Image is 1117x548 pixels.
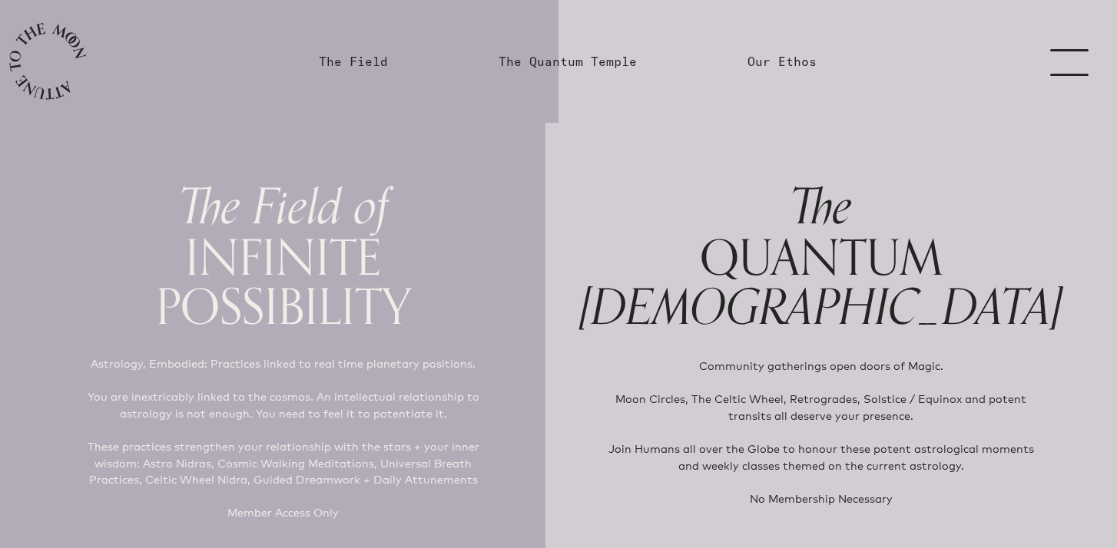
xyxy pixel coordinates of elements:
[579,268,1062,348] span: [DEMOGRAPHIC_DATA]
[499,52,637,71] a: The Quantum Temple
[178,167,388,248] span: The Field of
[79,355,487,521] p: Astrology, Embodied: Practices linked to real time planetary positions. You are inextricably link...
[579,181,1062,333] h1: QUANTUM
[55,181,512,331] h1: INFINITE POSSIBILITY
[319,52,388,71] a: The Field
[747,52,817,71] a: Our Ethos
[790,167,852,248] span: The
[604,358,1038,507] p: Community gatherings open doors of Magic. Moon Circles, The Celtic Wheel, Retrogrades, Solstice /...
